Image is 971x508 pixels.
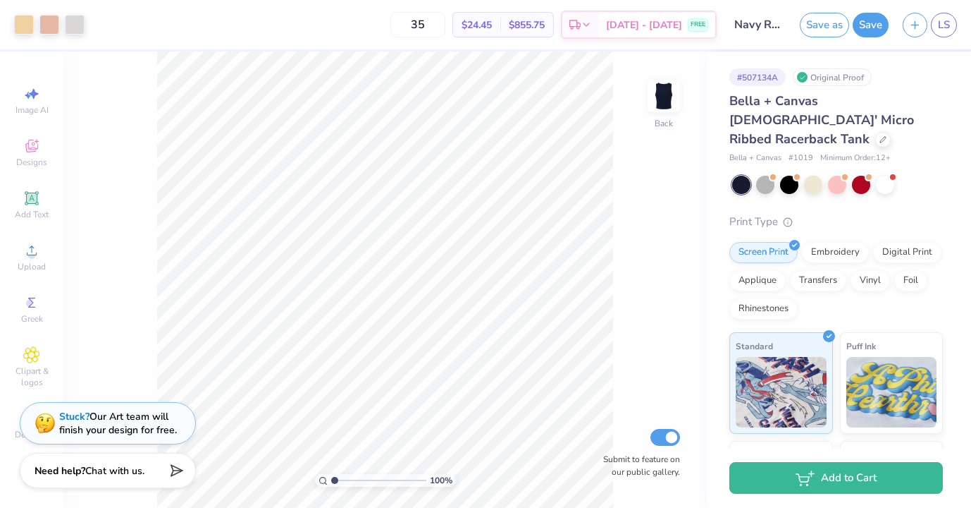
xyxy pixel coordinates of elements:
[16,157,47,168] span: Designs
[802,242,869,263] div: Embroidery
[846,357,937,428] img: Puff Ink
[430,474,452,487] span: 100 %
[729,298,798,320] div: Rhinestones
[21,313,43,325] span: Greek
[736,357,827,428] img: Standard
[59,410,177,437] div: Our Art team will finish your design for free.
[390,12,445,37] input: – –
[873,242,941,263] div: Digital Print
[820,152,891,164] span: Minimum Order: 12 +
[655,117,673,130] div: Back
[729,242,798,263] div: Screen Print
[800,13,849,37] button: Save as
[729,462,943,494] button: Add to Cart
[846,339,876,353] span: Puff Ink
[938,17,950,33] span: LS
[7,365,56,388] span: Clipart & logos
[729,92,914,147] span: Bella + Canvas [DEMOGRAPHIC_DATA]' Micro Ribbed Racerback Tank
[851,270,890,291] div: Vinyl
[729,270,786,291] div: Applique
[724,11,793,39] input: Untitled Design
[15,429,49,440] span: Decorate
[509,18,545,32] span: $855.75
[35,464,85,478] strong: Need help?
[846,447,929,462] span: Metallic & Glitter Ink
[736,339,773,353] span: Standard
[650,82,678,110] img: Back
[729,214,943,230] div: Print Type
[18,261,46,272] span: Upload
[691,20,705,30] span: FREE
[595,453,680,478] label: Submit to feature on our public gallery.
[729,68,786,86] div: # 507134A
[853,13,889,37] button: Save
[790,270,846,291] div: Transfers
[462,18,492,32] span: $24.45
[606,18,682,32] span: [DATE] - [DATE]
[15,209,49,220] span: Add Text
[16,104,49,116] span: Image AI
[793,68,872,86] div: Original Proof
[85,464,144,478] span: Chat with us.
[59,410,89,423] strong: Stuck?
[729,152,781,164] span: Bella + Canvas
[931,13,957,37] a: LS
[788,152,813,164] span: # 1019
[894,270,927,291] div: Foil
[736,447,770,462] span: Neon Ink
